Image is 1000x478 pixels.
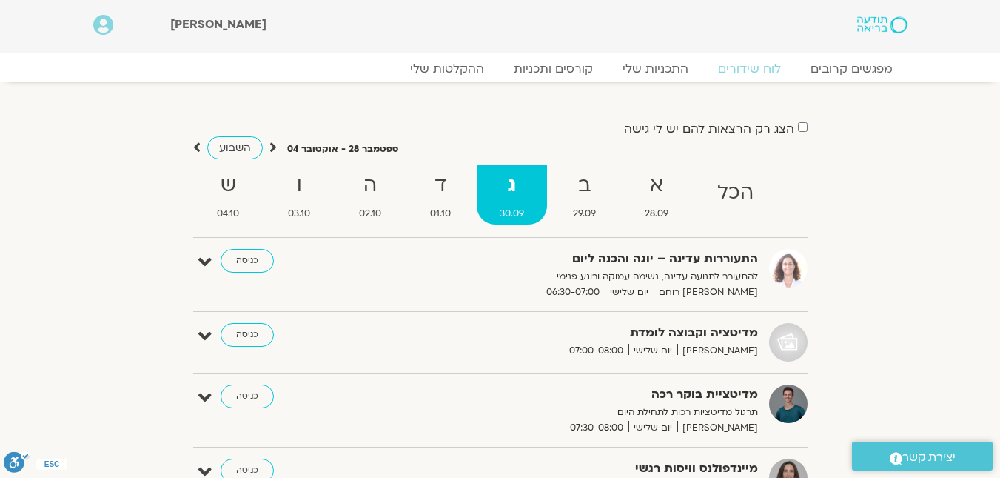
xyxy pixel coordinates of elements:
[395,62,499,76] a: ההקלטות שלי
[221,323,274,347] a: כניסה
[654,285,758,300] span: [PERSON_NAME] רוחם
[677,420,758,436] span: [PERSON_NAME]
[207,136,263,159] a: השבוע
[477,169,547,202] strong: ג
[605,285,654,300] span: יום שלישי
[902,448,956,468] span: יצירת קשר
[336,206,404,222] span: 02.10
[195,169,263,202] strong: ש
[287,142,398,157] p: ספטמבר 28 - אוקטובר 04
[796,62,907,76] a: מפגשים קרובים
[407,165,474,225] a: ד01.10
[219,141,251,155] span: השבוע
[677,343,758,359] span: [PERSON_NAME]
[336,169,404,202] strong: ה
[395,269,758,285] p: להתעורר לתנועה עדינה, נשימה עמוקה ורוגע פנימי
[477,206,547,222] span: 30.09
[852,442,993,471] a: יצירת קשר
[622,169,691,202] strong: א
[550,165,619,225] a: ב29.09
[336,165,404,225] a: ה02.10
[195,206,263,222] span: 04.10
[541,285,605,300] span: 06:30-07:00
[395,385,758,405] strong: מדיטציית בוקר רכה
[407,206,474,222] span: 01.10
[564,343,628,359] span: 07:00-08:00
[550,169,619,202] strong: ב
[622,165,691,225] a: א28.09
[221,249,274,273] a: כניסה
[265,206,333,222] span: 03.10
[395,249,758,269] strong: התעוררות עדינה – יוגה והכנה ליום
[628,343,677,359] span: יום שלישי
[195,165,263,225] a: ש04.10
[694,176,776,210] strong: הכל
[694,165,776,225] a: הכל
[703,62,796,76] a: לוח שידורים
[395,323,758,343] strong: מדיטציה וקבוצה לומדת
[622,206,691,222] span: 28.09
[565,420,628,436] span: 07:30-08:00
[93,62,907,76] nav: Menu
[265,165,333,225] a: ו03.10
[624,122,794,136] label: הצג רק הרצאות להם יש לי גישה
[407,169,474,202] strong: ד
[265,169,333,202] strong: ו
[477,165,547,225] a: ג30.09
[221,385,274,408] a: כניסה
[499,62,608,76] a: קורסים ותכניות
[608,62,703,76] a: התכניות שלי
[628,420,677,436] span: יום שלישי
[170,16,266,33] span: [PERSON_NAME]
[395,405,758,420] p: תרגול מדיטציות רכות לתחילת היום
[550,206,619,222] span: 29.09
